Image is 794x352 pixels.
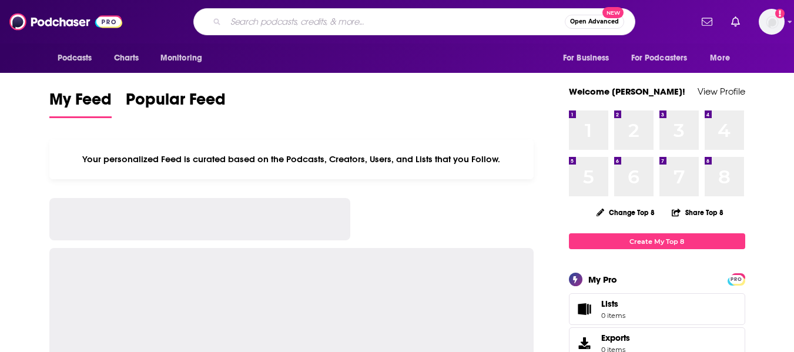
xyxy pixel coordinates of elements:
a: PRO [729,274,743,283]
button: Share Top 8 [671,201,724,224]
span: My Feed [49,89,112,116]
a: Show notifications dropdown [726,12,745,32]
span: Exports [573,335,597,351]
span: Logged in as angelabellBL2024 [759,9,785,35]
a: Popular Feed [126,89,226,118]
span: Lists [601,299,625,309]
a: Show notifications dropdown [697,12,717,32]
img: User Profile [759,9,785,35]
a: View Profile [698,86,745,97]
span: 0 items [601,311,625,320]
span: Lists [573,301,597,317]
span: Podcasts [58,50,92,66]
button: Show profile menu [759,9,785,35]
span: Monitoring [160,50,202,66]
button: Open AdvancedNew [565,15,624,29]
span: Popular Feed [126,89,226,116]
svg: Add a profile image [775,9,785,18]
span: PRO [729,275,743,284]
a: My Feed [49,89,112,118]
input: Search podcasts, credits, & more... [226,12,565,31]
button: open menu [624,47,705,69]
span: More [710,50,730,66]
button: open menu [702,47,745,69]
span: Exports [601,333,630,343]
span: Open Advanced [570,19,619,25]
button: Change Top 8 [589,205,662,220]
div: Search podcasts, credits, & more... [193,8,635,35]
div: My Pro [588,274,617,285]
span: Lists [601,299,618,309]
a: Lists [569,293,745,325]
span: Charts [114,50,139,66]
span: New [602,7,624,18]
a: Charts [106,47,146,69]
span: For Business [563,50,609,66]
div: Your personalized Feed is curated based on the Podcasts, Creators, Users, and Lists that you Follow. [49,139,534,179]
a: Welcome [PERSON_NAME]! [569,86,685,97]
a: Create My Top 8 [569,233,745,249]
span: For Podcasters [631,50,688,66]
button: open menu [555,47,624,69]
button: open menu [49,47,108,69]
button: open menu [152,47,217,69]
img: Podchaser - Follow, Share and Rate Podcasts [9,11,122,33]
